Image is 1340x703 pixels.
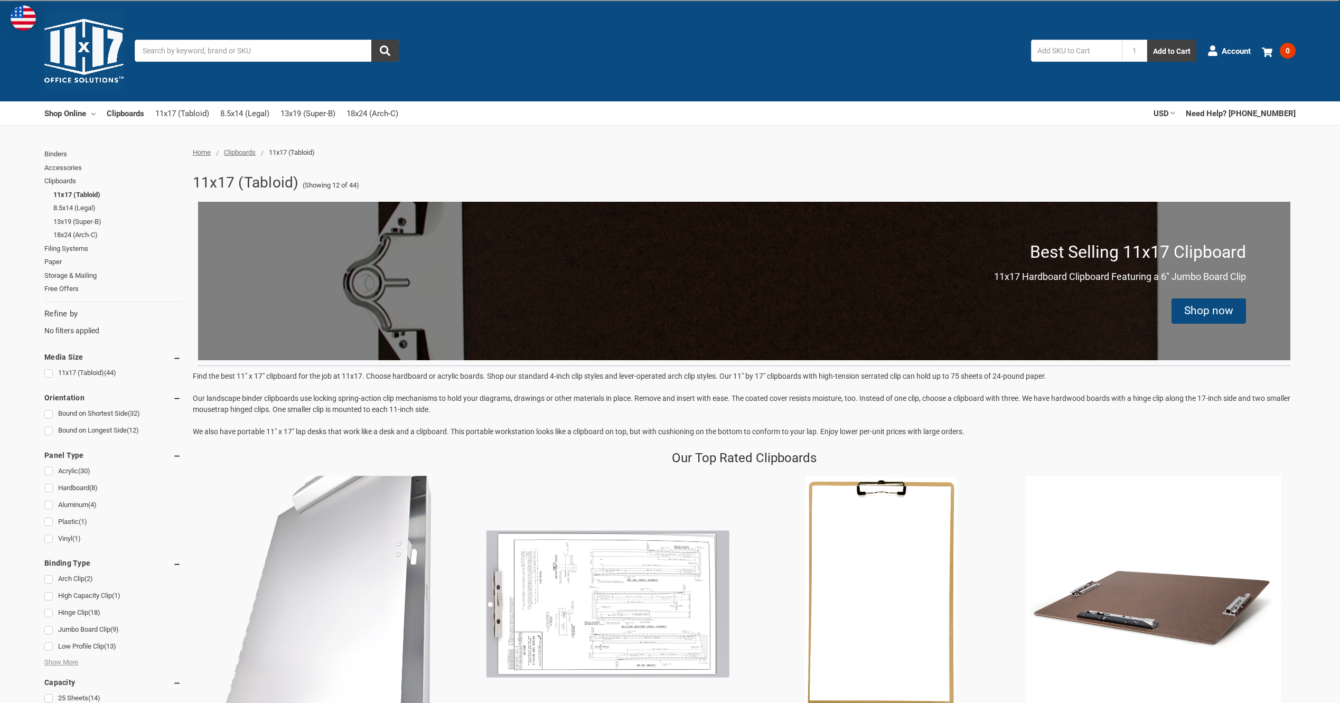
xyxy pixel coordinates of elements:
[280,102,335,125] a: 13x19 (Super-B)
[1280,43,1296,59] span: 0
[1184,303,1233,320] div: Shop now
[44,366,181,380] a: 11x17 (Tabloid)
[78,467,90,475] span: (30)
[107,101,144,125] a: Clipboards
[79,518,87,526] span: (1)
[1030,239,1246,265] p: Best Selling 11x17 Clipboard
[88,694,100,702] span: (14)
[53,228,181,242] a: 18x24 (Arch-C)
[44,657,78,668] span: Show More
[346,102,398,125] a: 18x24 (Arch-C)
[44,161,181,175] a: Accessories
[53,201,181,215] a: 8.5x14 (Legal)
[44,255,181,269] a: Paper
[88,608,100,616] span: (18)
[994,269,1246,284] p: 11x17 Hardboard Clipboard Featuring a 6" Jumbo Board Clip
[44,557,181,569] h5: Binding Type
[155,102,209,125] a: 11x17 (Tabloid)
[104,369,116,377] span: (44)
[1222,45,1251,57] span: Account
[44,242,181,256] a: Filing Systems
[193,394,1290,414] span: Our landscape binder clipboards use locking spring-action clip mechanisms to hold your diagrams, ...
[44,464,181,479] a: Acrylic
[44,101,96,125] a: Shop Online
[127,426,139,434] span: (12)
[44,391,181,404] h5: Orientation
[44,640,181,654] a: Low Profile Clip
[128,409,140,417] span: (32)
[135,40,399,62] input: Search by keyword, brand or SKU
[193,148,211,156] a: Home
[303,180,359,191] span: (Showing 12 of 44)
[44,623,181,637] a: Jumbo Board Clip
[88,501,97,509] span: (4)
[44,407,181,421] a: Bound on Shortest Side
[44,449,181,462] h5: Panel Type
[112,592,120,599] span: (1)
[1186,101,1296,125] a: Need Help? [PHONE_NUMBER]
[11,5,36,31] img: duty and tax information for United States
[85,575,93,583] span: (2)
[44,351,181,363] h5: Media Size
[1031,40,1122,62] input: Add SKU to Cart
[220,102,269,125] a: 8.5x14 (Legal)
[269,148,315,156] span: 11x17 (Tabloid)
[89,484,98,492] span: (8)
[1172,298,1246,324] div: Shop now
[1207,37,1251,64] a: Account
[1154,101,1175,125] a: USD
[1262,37,1296,64] a: 0
[1147,40,1196,62] button: Add to Cart
[193,427,964,436] span: We also have portable 11" x 17" lap desks that work like a desk and a clipboard. This portable wo...
[44,515,181,529] a: Plastic
[53,215,181,229] a: 13x19 (Super-B)
[44,676,181,689] h5: Capacity
[44,308,181,336] div: No filters applied
[1253,674,1340,703] iframe: Google Customer Reviews
[44,532,181,546] a: Vinyl
[44,572,181,586] a: Arch Clip
[193,169,299,196] h1: 11x17 (Tabloid)
[672,448,817,467] p: Our Top Rated Clipboards
[44,308,181,320] h5: Refine by
[44,606,181,620] a: Hinge Clip
[44,282,181,296] a: Free Offers
[110,625,119,633] span: (9)
[44,589,181,603] a: High Capacity Clip
[53,188,181,202] a: 11x17 (Tabloid)
[104,642,116,650] span: (13)
[44,147,181,161] a: Binders
[44,481,181,495] a: Hardboard
[44,424,181,438] a: Bound on Longest Side
[44,269,181,283] a: Storage & Mailing
[44,174,181,188] a: Clipboards
[72,535,81,542] span: (1)
[44,11,124,90] img: 11x17.com
[224,148,256,156] a: Clipboards
[193,372,1046,380] span: Find the best 11" x 17" clipboard for the job at 11x17. Choose hardboard or acrylic boards. Shop ...
[44,498,181,512] a: Aluminum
